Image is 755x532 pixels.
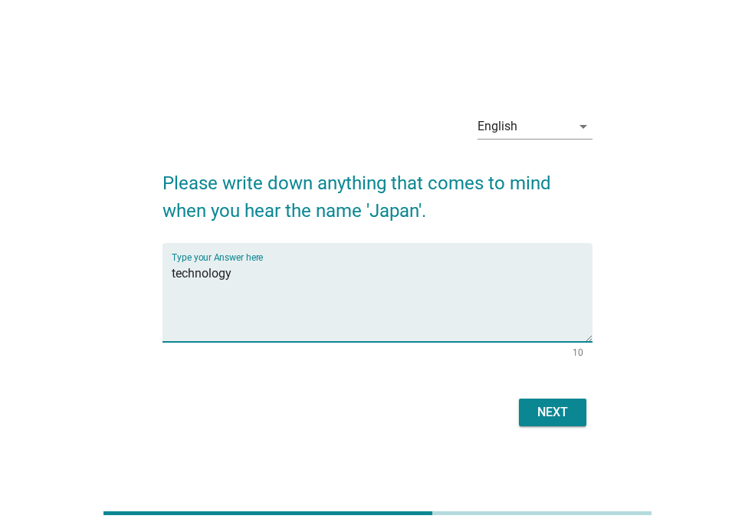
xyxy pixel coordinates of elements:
[574,117,593,136] i: arrow_drop_down
[573,348,583,357] div: 10
[519,399,586,426] button: Next
[531,403,574,422] div: Next
[172,261,593,342] textarea: Type your Answer here
[478,120,517,133] div: English
[162,154,593,225] h2: Please write down anything that comes to mind when you hear the name 'Japan'.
